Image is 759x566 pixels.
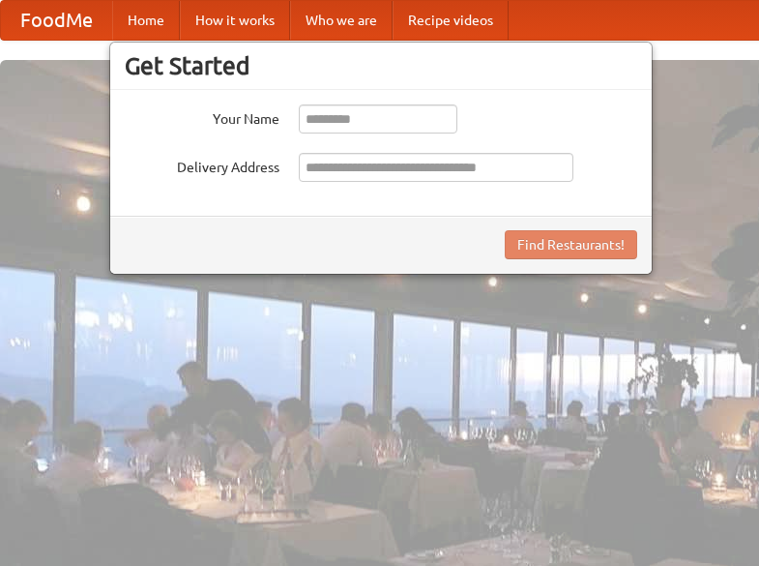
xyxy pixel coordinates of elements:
[125,104,279,129] label: Your Name
[180,1,290,40] a: How it works
[125,153,279,177] label: Delivery Address
[125,51,637,80] h3: Get Started
[112,1,180,40] a: Home
[505,230,637,259] button: Find Restaurants!
[290,1,393,40] a: Who we are
[393,1,509,40] a: Recipe videos
[1,1,112,40] a: FoodMe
